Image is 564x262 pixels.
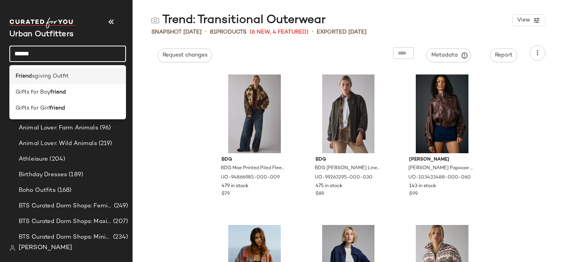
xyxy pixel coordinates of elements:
[19,139,97,148] span: Animal Lover: Wild Animals
[151,16,159,24] img: svg%3e
[403,74,481,153] img: 103433488_060_b
[409,191,418,198] span: $99
[50,104,65,112] b: friend
[16,104,50,112] span: Gifts for Girl
[513,14,545,26] button: View
[32,72,69,80] span: sgiving Outfit
[409,183,436,190] span: 143 in stock
[210,29,216,35] span: 81
[158,48,212,62] button: Request changes
[112,233,128,242] span: (234)
[67,170,83,179] span: (189)
[309,74,388,153] img: 99263295_030_b
[19,186,56,195] span: Boho Outfits
[56,186,72,195] span: (168)
[317,28,367,36] p: Exported [DATE]
[221,174,280,181] span: UO-94866985-000-009
[490,48,517,62] button: Report
[315,174,372,181] span: UO-99263295-000-030
[151,28,202,36] span: Snapshot [DATE]
[210,28,247,36] div: Products
[9,18,76,28] img: cfy_white_logo.C9jOOHJF.svg
[312,27,314,37] span: •
[19,217,112,226] span: BTS Curated Dorm Shops: Maximalist
[222,183,248,190] span: 479 in stock
[162,52,208,58] span: Request changes
[495,52,513,58] span: Report
[98,124,111,133] span: (96)
[19,233,112,242] span: BTS Curated Dorm Shops: Minimalist
[431,52,466,59] span: Metadata
[222,156,287,163] span: BDG
[409,156,475,163] span: [PERSON_NAME]
[9,245,16,251] img: svg%3e
[19,202,112,211] span: BTS Curated Dorm Shops: Feminine
[250,28,309,36] span: (6 New, 4 Featured)
[151,12,326,28] div: Trend: Transitional Outerwear
[50,88,66,96] b: friend
[112,202,128,211] span: (249)
[426,48,471,62] button: Metadata
[16,72,32,80] b: Friend
[316,156,381,163] span: BDG
[315,165,381,172] span: BDG [PERSON_NAME] Lined Cotton Canvas Barn Jacket in Green, Women's at Urban Outfitters
[19,170,67,179] span: Birthday Dresses
[221,165,287,172] span: BDG Mae Printed Piled Fleece Zip-Up Jacket in Wolf Scene, Women's at Urban Outfitters
[408,174,471,181] span: UO-103433488-000-060
[316,191,324,198] span: $89
[48,155,65,164] span: (204)
[16,88,50,96] span: Gifts for Boy
[408,165,474,172] span: [PERSON_NAME] Papoose Butter Faux Leather Oversized Moto Jacket in Red, Women's at Urban Outfitters
[9,30,73,39] span: Current Company Name
[215,74,294,153] img: 94866985_009_b
[19,124,98,133] span: Animal Lover: Farm Animals
[19,243,72,253] span: [PERSON_NAME]
[112,217,128,226] span: (207)
[517,17,530,23] span: View
[316,183,342,190] span: 475 in stock
[97,139,112,148] span: (219)
[222,191,230,198] span: $79
[205,27,207,37] span: •
[19,155,48,164] span: Athleisure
